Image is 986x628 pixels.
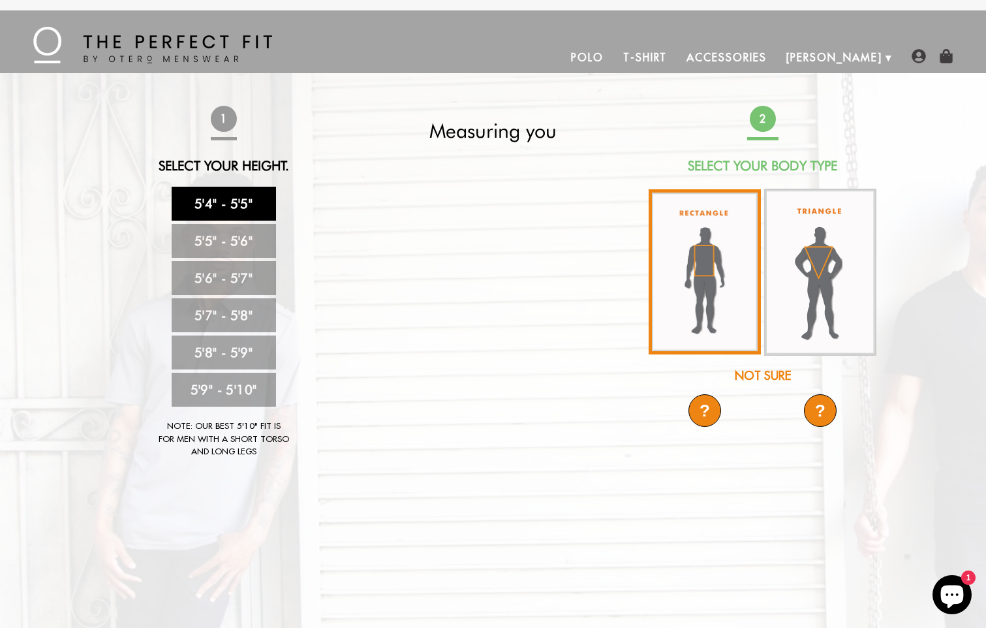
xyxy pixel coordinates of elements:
[804,394,837,427] div: ?
[647,158,878,174] h2: Select Your Body Type
[764,189,876,356] img: triangle-body_336x.jpg
[749,106,776,133] span: 2
[172,224,276,258] a: 5'5" - 5'6"
[210,106,237,133] span: 1
[172,261,276,295] a: 5'6" - 5'7"
[647,367,878,385] div: Not Sure
[939,49,953,63] img: shopping-bag-icon.png
[108,158,339,174] h2: Select Your Height.
[33,27,272,63] img: The Perfect Fit - by Otero Menswear - Logo
[561,42,613,73] a: Polo
[172,336,276,369] a: 5'8" - 5'9"
[929,575,976,618] inbox-online-store-chat: Shopify online store chat
[649,189,761,354] img: rectangle-body_336x.jpg
[159,420,289,458] div: Note: Our best 5'10" fit is for men with a short torso and long legs
[677,42,776,73] a: Accessories
[613,42,677,73] a: T-Shirt
[912,49,926,63] img: user-account-icon.png
[172,298,276,332] a: 5'7" - 5'8"
[688,394,721,427] div: ?
[378,119,609,142] h2: Measuring you
[172,187,276,221] a: 5'4" - 5'5"
[172,373,276,407] a: 5'9" - 5'10"
[777,42,892,73] a: [PERSON_NAME]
